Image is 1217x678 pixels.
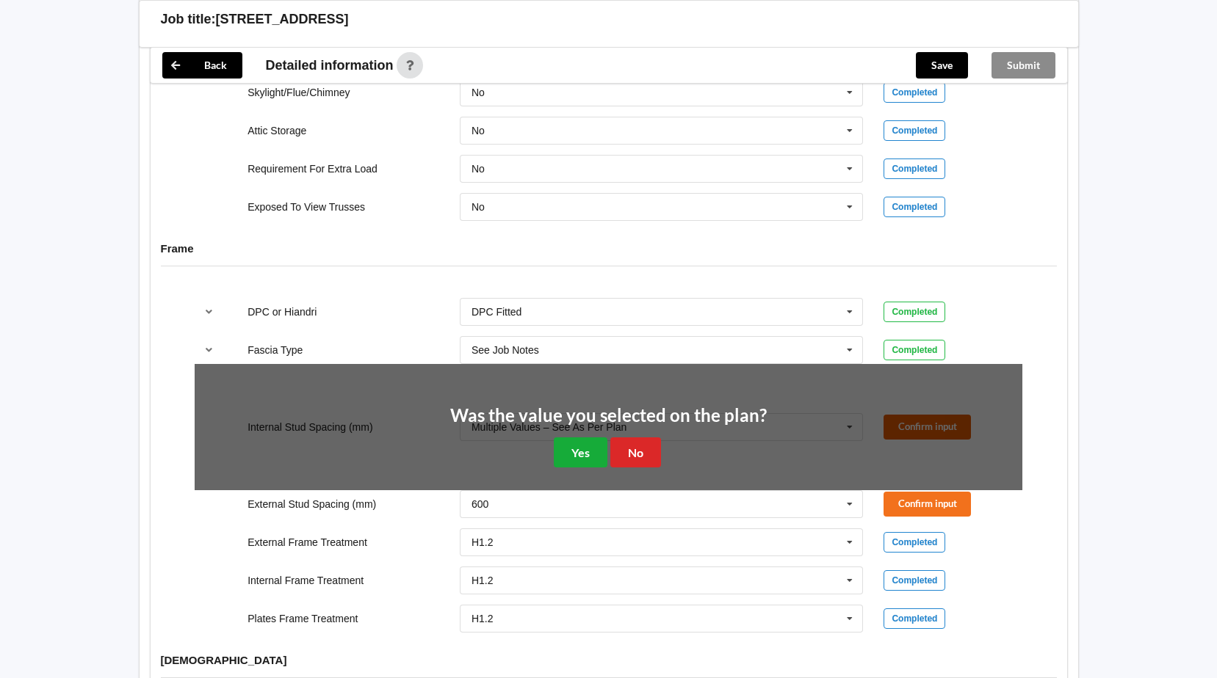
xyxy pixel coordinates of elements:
h3: [STREET_ADDRESS] [216,11,349,28]
div: DPC Fitted [472,307,521,317]
div: Completed [884,302,945,322]
div: 600 [472,499,488,509]
label: Plates Frame Treatment [248,613,358,624]
div: See Job Notes [472,345,539,355]
div: H1.2 [472,613,494,624]
div: Completed [884,82,945,103]
button: No [610,437,661,467]
label: DPC or Hiandri [248,306,317,318]
label: Fascia Type [248,344,303,356]
label: Requirement For Extra Load [248,163,378,175]
button: Yes [554,437,607,467]
h3: Job title: [161,11,216,28]
div: No [472,87,485,98]
div: No [472,164,485,174]
div: Completed [884,340,945,360]
button: reference-toggle [195,337,223,363]
label: External Stud Spacing (mm) [248,498,376,510]
h4: Frame [161,241,1057,255]
label: Internal Frame Treatment [248,575,364,586]
div: Completed [884,120,945,141]
div: Completed [884,197,945,217]
div: No [472,202,485,212]
button: Save [916,52,968,79]
label: Exposed To View Trusses [248,201,365,213]
div: Completed [884,570,945,591]
label: External Frame Treatment [248,536,367,548]
div: Completed [884,158,945,179]
button: Confirm input [884,492,971,516]
label: Skylight/Flue/Chimney [248,87,350,98]
div: H1.2 [472,575,494,586]
label: Attic Storage [248,125,306,136]
span: Detailed information [266,59,394,72]
button: Back [162,52,242,79]
div: Completed [884,532,945,553]
h4: [DEMOGRAPHIC_DATA] [161,653,1057,667]
div: No [472,125,485,136]
div: H1.2 [472,537,494,547]
button: reference-toggle [195,299,223,325]
div: Completed [884,608,945,629]
h2: Was the value you selected on the plan? [450,404,767,427]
